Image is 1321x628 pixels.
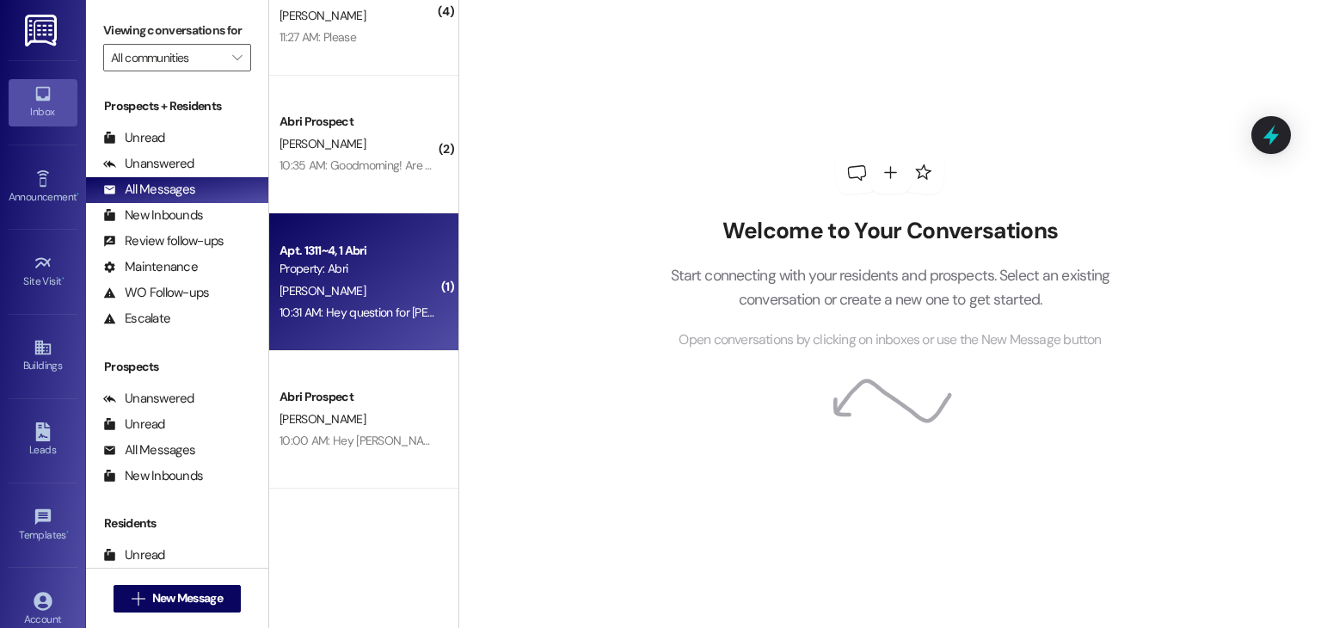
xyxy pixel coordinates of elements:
[280,260,439,278] div: Property: Abri
[66,526,69,539] span: •
[86,358,268,376] div: Prospects
[644,263,1136,312] p: Start connecting with your residents and prospects. Select an existing conversation or create a n...
[280,242,439,260] div: Apt. 1311~4, 1 Abri
[9,249,77,295] a: Site Visit •
[280,411,366,427] span: [PERSON_NAME]
[86,97,268,115] div: Prospects + Residents
[103,181,195,199] div: All Messages
[103,258,198,276] div: Maintenance
[103,232,224,250] div: Review follow-ups
[103,310,170,328] div: Escalate
[103,546,165,564] div: Unread
[152,589,223,607] span: New Message
[280,433,1195,448] div: 10:00 AM: Hey [PERSON_NAME] :) We are gearing up for fall check-ins & people renewing for the win...
[280,136,366,151] span: [PERSON_NAME]
[9,502,77,549] a: Templates •
[280,113,439,131] div: Abri Prospect
[25,15,60,46] img: ResiDesk Logo
[679,329,1101,351] span: Open conversations by clicking on inboxes or use the New Message button
[132,592,144,606] i: 
[103,284,209,302] div: WO Follow-ups
[280,157,801,173] div: 10:35 AM: Goodmorning! Are we able to come up a day earlier and pay the extra $20 at the office d...
[103,129,165,147] div: Unread
[77,188,79,200] span: •
[103,17,251,44] label: Viewing conversations for
[9,79,77,126] a: Inbox
[62,273,65,285] span: •
[103,441,195,459] div: All Messages
[103,416,165,434] div: Unread
[103,206,203,225] div: New Inbounds
[232,51,242,65] i: 
[103,390,194,408] div: Unanswered
[280,283,366,299] span: [PERSON_NAME]
[103,155,194,173] div: Unanswered
[114,585,241,613] button: New Message
[9,417,77,464] a: Leads
[280,29,356,45] div: 11:27 AM: Please
[103,467,203,485] div: New Inbounds
[9,333,77,379] a: Buildings
[280,8,366,23] span: [PERSON_NAME]
[111,44,224,71] input: All communities
[280,388,439,406] div: Abri Prospect
[280,305,958,320] div: 10:31 AM: Hey question for [PERSON_NAME] would I be able to move my stuff to 1305 [DATE] to get s...
[86,514,268,533] div: Residents
[644,218,1136,245] h2: Welcome to Your Conversations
